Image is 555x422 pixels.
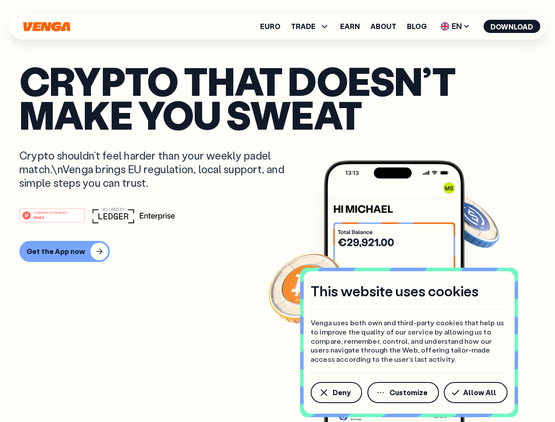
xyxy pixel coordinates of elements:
a: Blog [407,23,427,30]
img: Bitcoin [267,248,346,327]
a: Euro [260,23,280,30]
h4: This website uses cookies [311,282,479,300]
a: #1 PRODUCT OF THE MONTHWeb3 [19,213,85,225]
tspan: Web3 [33,215,44,219]
button: Allow All [444,382,508,403]
button: Customize [367,382,439,403]
span: TRADE [291,21,330,32]
p: Venga uses both own and third-party cookies that help us to improve the quality of our service by... [311,318,508,364]
button: Download [483,20,540,33]
div: Get the App now [26,247,85,256]
button: Get the App now [19,241,110,262]
img: flag-uk [440,22,449,31]
p: Crypto shouldn’t feel harder than your weekly padel match.\nVenga brings EU regulation, local sup... [19,149,297,190]
a: About [370,23,396,30]
svg: Home [22,22,71,32]
a: Earn [340,23,360,30]
span: TRADE [291,23,316,30]
a: Get the App now [19,241,536,262]
span: Customize [389,389,428,396]
img: USDC coin [438,189,501,252]
p: Crypto that doesn’t make you sweat [19,64,536,131]
tspan: #1 PRODUCT OF THE MONTH [33,211,67,214]
span: EN [437,19,473,33]
span: Deny [333,389,351,396]
button: Deny [311,382,362,403]
span: Allow All [463,389,496,396]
